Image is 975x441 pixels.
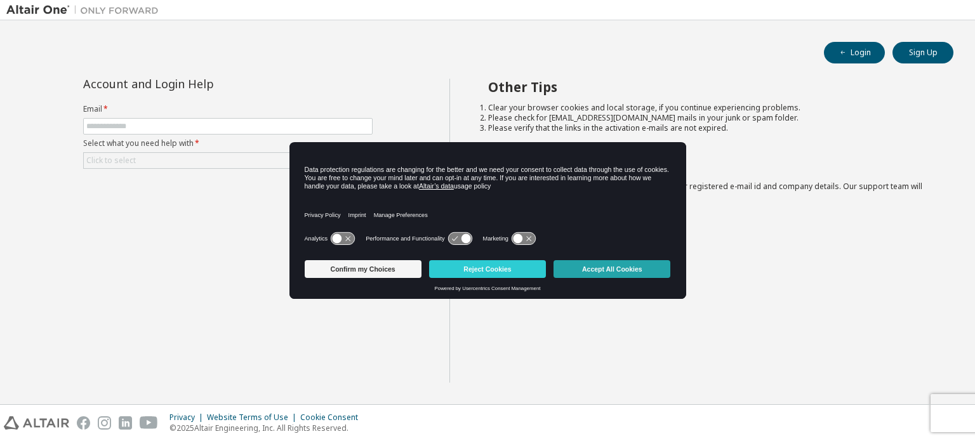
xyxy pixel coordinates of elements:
label: Email [83,104,373,114]
div: Click to select [86,155,136,166]
div: Cookie Consent [300,412,366,423]
h2: Not sure how to login? [488,157,931,174]
div: Website Terms of Use [207,412,300,423]
img: altair_logo.svg [4,416,69,430]
img: instagram.svg [98,416,111,430]
span: with a brief description of the problem, your registered e-mail id and company details. Our suppo... [488,181,922,202]
h2: Other Tips [488,79,931,95]
img: Altair One [6,4,165,16]
img: linkedin.svg [119,416,132,430]
div: Privacy [169,412,207,423]
li: Please check for [EMAIL_ADDRESS][DOMAIN_NAME] mails in your junk or spam folder. [488,113,931,123]
button: Sign Up [892,42,953,63]
p: © 2025 Altair Engineering, Inc. All Rights Reserved. [169,423,366,433]
button: Login [824,42,885,63]
img: facebook.svg [77,416,90,430]
li: Clear your browser cookies and local storage, if you continue experiencing problems. [488,103,931,113]
label: Select what you need help with [83,138,373,148]
img: youtube.svg [140,416,158,430]
div: Click to select [84,153,372,168]
div: Account and Login Help [83,79,315,89]
li: Please verify that the links in the activation e-mails are not expired. [488,123,931,133]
